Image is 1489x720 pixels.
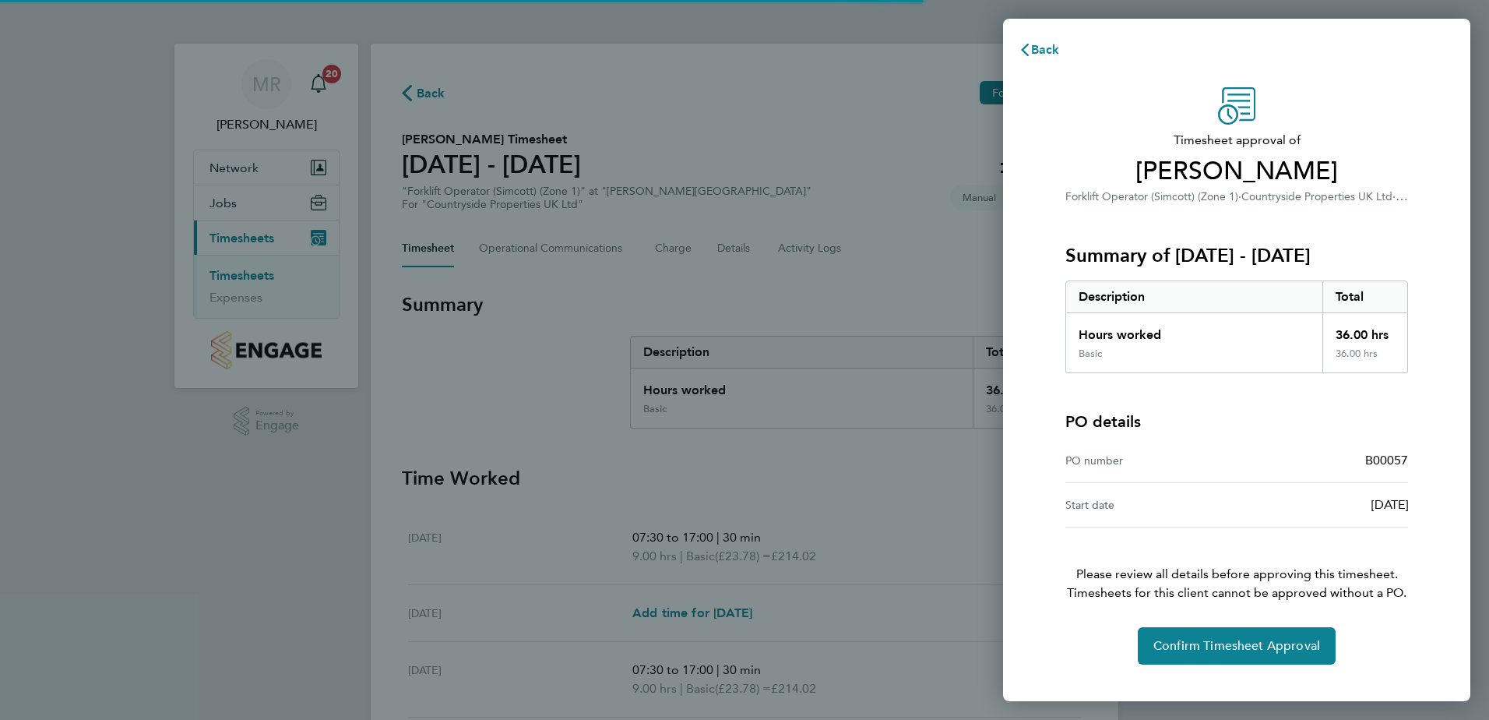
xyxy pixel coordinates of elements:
span: Countryside Properties UK Ltd [1241,190,1392,203]
span: [PERSON_NAME] [1065,156,1408,187]
span: Forklift Operator (Simcott) (Zone 1) [1065,190,1238,203]
div: [DATE] [1237,496,1408,514]
span: B00057 [1365,453,1408,468]
div: PO number [1065,451,1237,470]
span: · [1392,189,1408,203]
h3: Summary of [DATE] - [DATE] [1065,243,1408,268]
div: Description [1066,281,1322,312]
div: Total [1322,281,1408,312]
div: Start date [1065,496,1237,514]
div: 36.00 hrs [1322,313,1408,348]
div: Basic [1079,348,1102,360]
div: 36.00 hrs [1322,348,1408,372]
div: Summary of 15 - 21 Sep 2025 [1065,281,1408,373]
h4: PO details [1065,411,1141,432]
button: Back [1003,34,1075,65]
button: Confirm Timesheet Approval [1138,627,1336,665]
div: Hours worked [1066,313,1322,348]
span: Back [1031,42,1060,57]
span: Timesheet approval of [1065,131,1408,150]
span: Timesheets for this client cannot be approved without a PO. [1047,584,1427,602]
span: Confirm Timesheet Approval [1153,638,1320,654]
span: · [1238,190,1241,203]
p: Please review all details before approving this timesheet. [1047,528,1427,602]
